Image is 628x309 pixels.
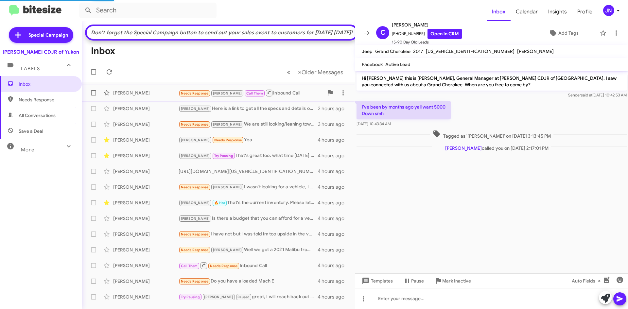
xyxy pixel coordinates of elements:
[385,61,410,67] span: Active Lead
[287,68,290,76] span: «
[210,264,238,268] span: Needs Response
[179,168,318,175] div: [URL][DOMAIN_NAME][US_VEHICLE_IDENTIFICATION_NUMBER]
[398,275,429,287] button: Pause
[213,122,242,127] span: [PERSON_NAME]
[413,48,423,54] span: 2017
[318,152,350,159] div: 4 hours ago
[113,199,179,206] div: [PERSON_NAME]
[517,48,554,54] span: [PERSON_NAME]
[318,247,350,253] div: 4 hours ago
[411,275,424,287] span: Pause
[19,128,43,134] span: Save a Deal
[181,91,209,95] span: Needs Response
[181,122,209,127] span: Needs Response
[113,137,179,143] div: [PERSON_NAME]
[581,93,592,97] span: said at
[430,130,553,139] span: Tagged as '[PERSON_NAME]' on [DATE] 3:13:45 PM
[392,39,462,45] span: 15-90 Day Old Leads
[214,154,233,158] span: Try Pausing
[9,27,73,43] a: Special Campaign
[598,5,621,16] button: JN
[181,138,210,142] span: [PERSON_NAME]
[21,147,34,153] span: More
[179,152,318,160] div: That's great too. what time [DATE] works for you?
[487,2,511,21] span: Inbox
[246,91,263,95] span: Call Them
[426,48,515,54] span: [US_VEHICLE_IDENTIFICATION_NUMBER]
[318,121,350,128] div: 3 hours ago
[302,69,343,76] span: Older Messages
[181,295,200,299] span: Try Pausing
[294,65,347,79] button: Next
[113,121,179,128] div: [PERSON_NAME]
[213,185,242,189] span: [PERSON_NAME]
[558,27,579,39] span: Add Tags
[357,101,451,119] p: I've been by months ago yall want 5000 Down smh
[318,105,350,112] div: 2 hours ago
[181,232,209,236] span: Needs Response
[90,29,354,36] div: Don't forget the Special Campaign button to send out your sales event to customers for [DATE] [DA...
[181,154,210,158] span: [PERSON_NAME]
[603,5,614,16] div: JN
[375,48,410,54] span: Grand Cherokee
[442,275,471,287] span: Mark Inactive
[511,2,543,21] a: Calendar
[283,65,294,79] button: Previous
[572,2,598,21] a: Profile
[567,275,608,287] button: Auto Fields
[113,278,179,284] div: [PERSON_NAME]
[318,137,350,143] div: 4 hours ago
[179,121,318,128] div: We are still looking/leaning towards telluride new awd w/v6 engine and good warranty have not dec...
[318,168,350,175] div: 4 hours ago
[28,32,68,38] span: Special Campaign
[179,262,318,270] div: Inbound Call
[19,96,74,103] span: Needs Response
[181,264,198,268] span: Call Them
[19,112,56,119] span: All Conversations
[113,262,179,269] div: [PERSON_NAME]
[283,65,347,79] nav: Page navigation example
[214,201,225,205] span: 🔥 Hot
[362,48,373,54] span: Jeep
[355,275,398,287] button: Templates
[543,2,572,21] a: Insights
[530,27,597,39] button: Add Tags
[113,152,179,159] div: [PERSON_NAME]
[181,216,210,221] span: [PERSON_NAME]
[113,105,179,112] div: [PERSON_NAME]
[237,295,250,299] span: Paused
[298,68,302,76] span: »
[318,278,350,284] div: 4 hours ago
[113,184,179,190] div: [PERSON_NAME]
[572,275,603,287] span: Auto Fields
[181,201,210,205] span: [PERSON_NAME]
[113,294,179,300] div: [PERSON_NAME]
[568,93,627,97] span: Sender [DATE] 10:42:53 AM
[179,278,318,285] div: Do you have a loaded Mach E
[113,215,179,222] div: [PERSON_NAME]
[113,247,179,253] div: [PERSON_NAME]
[318,215,350,222] div: 4 hours ago
[432,142,551,151] span: called you on [DATE] 2:17:01 PM
[181,107,210,111] span: [PERSON_NAME]
[318,294,350,300] div: 4 hours ago
[179,215,318,222] div: Is there a budget that you can afford for a vehcile for your needs?
[357,121,391,126] span: [DATE] 10:43:34 AM
[91,46,115,56] h1: Inbox
[179,89,323,97] div: Inbound Call
[179,183,318,191] div: I wasn't looking for a vehicle, I purchased a 2021 [PERSON_NAME] in April of 21, I just now hit 1...
[214,138,242,142] span: Needs Response
[3,49,79,55] div: [PERSON_NAME] CDJR of Yukon
[427,29,462,39] a: Open in CRM
[429,275,476,287] button: Mark Inactive
[113,168,179,175] div: [PERSON_NAME]
[445,145,482,151] span: [PERSON_NAME]
[392,21,462,29] span: [PERSON_NAME]
[181,248,209,252] span: Needs Response
[318,231,350,237] div: 4 hours ago
[179,136,318,144] div: Yea
[181,279,209,283] span: Needs Response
